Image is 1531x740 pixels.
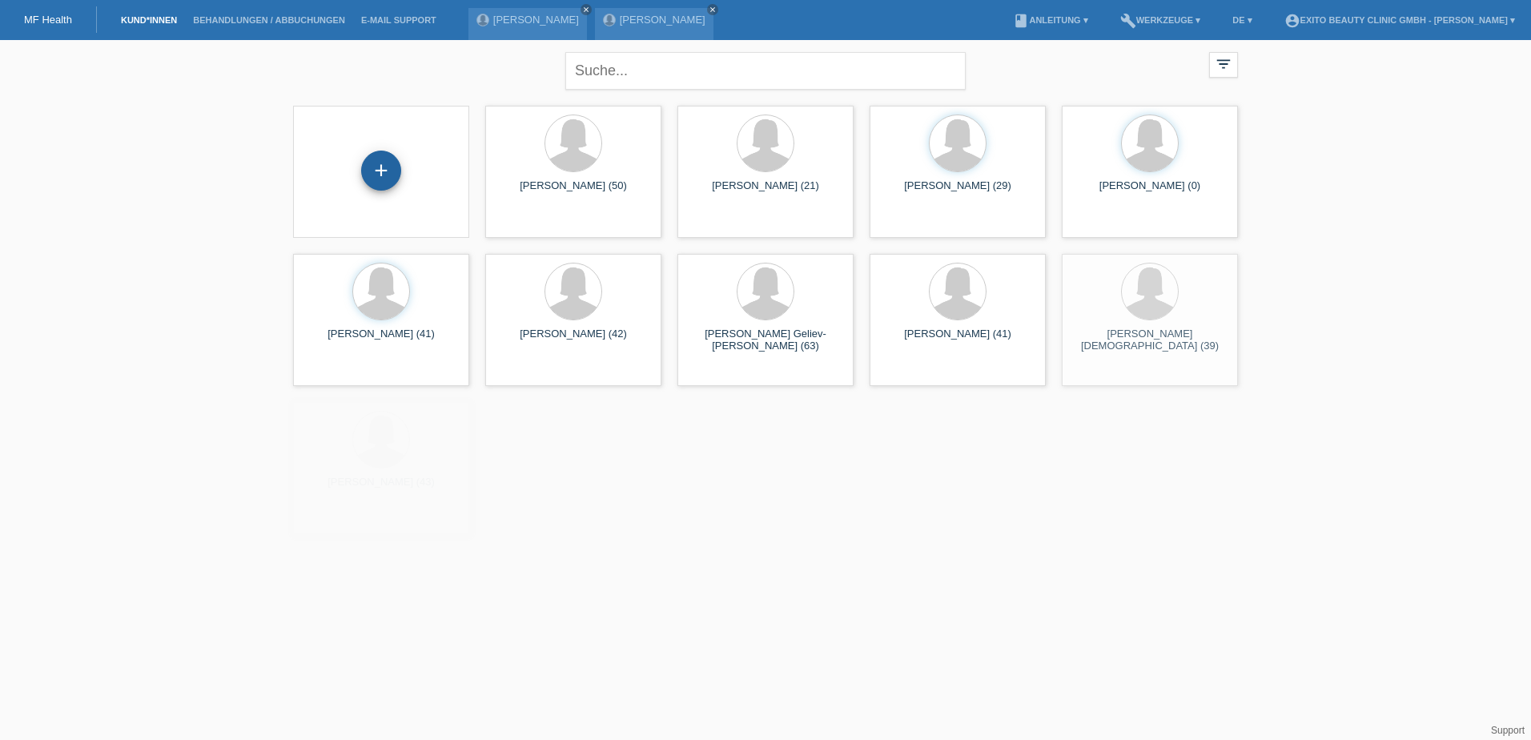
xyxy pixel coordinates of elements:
a: close [707,4,718,15]
div: [PERSON_NAME] (21) [690,179,841,205]
div: [PERSON_NAME] Geliev-[PERSON_NAME] (63) [690,328,841,353]
a: account_circleExito Beauty Clinic GmbH - [PERSON_NAME] ▾ [1276,15,1523,25]
div: [PERSON_NAME] (41) [882,328,1033,353]
a: [PERSON_NAME] [620,14,705,26]
i: book [1013,13,1029,29]
a: DE ▾ [1224,15,1260,25]
a: buildWerkzeuge ▾ [1112,15,1209,25]
a: MF Health [24,14,72,26]
a: bookAnleitung ▾ [1005,15,1095,25]
div: [PERSON_NAME] (43) [306,476,456,501]
a: Behandlungen / Abbuchungen [185,15,353,25]
a: E-Mail Support [353,15,444,25]
a: [PERSON_NAME] [493,14,579,26]
i: account_circle [1284,13,1300,29]
div: [PERSON_NAME] (29) [882,179,1033,205]
div: [PERSON_NAME] (0) [1075,179,1225,205]
input: Suche... [565,52,966,90]
div: [PERSON_NAME] (42) [498,328,649,353]
i: filter_list [1215,55,1232,73]
div: [PERSON_NAME] (41) [306,328,456,353]
a: Support [1491,725,1525,736]
a: close [581,4,592,15]
div: [PERSON_NAME][DEMOGRAPHIC_DATA] (39) [1075,328,1225,353]
a: Kund*innen [113,15,185,25]
i: build [1120,13,1136,29]
i: close [709,6,717,14]
div: [PERSON_NAME] (50) [498,179,649,205]
i: close [582,6,590,14]
div: Kund*in hinzufügen [362,157,400,184]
